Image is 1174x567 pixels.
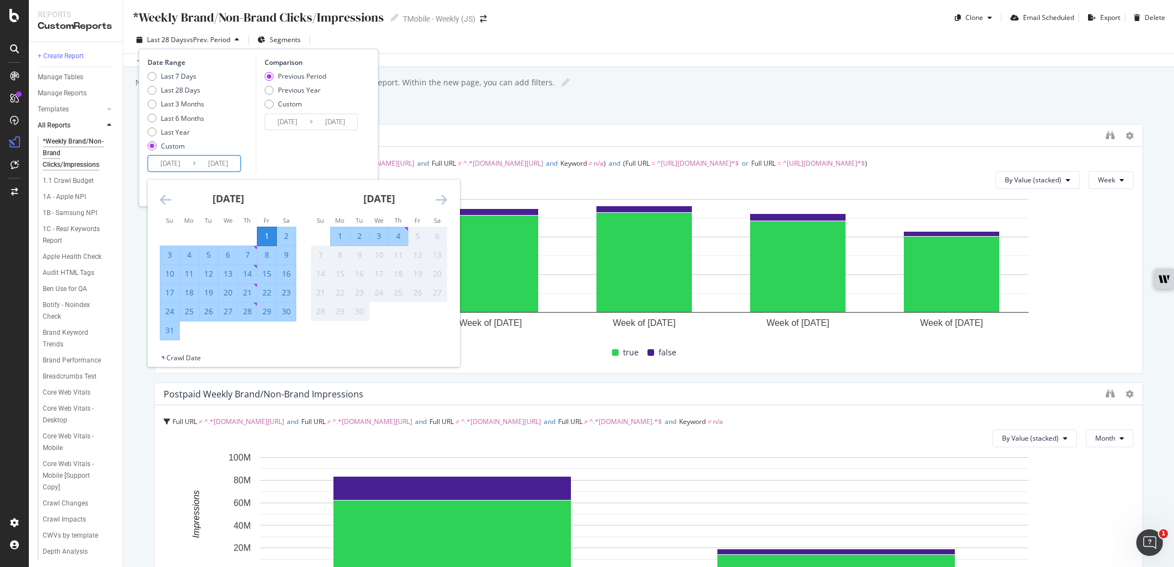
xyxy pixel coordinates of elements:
[679,417,706,426] span: Keyword
[43,371,115,382] a: Breadcrumbs Test
[1023,13,1074,22] div: Email Scheduled
[219,306,237,317] div: 27
[594,159,604,168] span: n/a
[1005,175,1061,185] span: By Value (stacked)
[134,77,555,88] div: Non-Brand is 'false.' Click the binoculars to look further into the report. Within the new page, ...
[38,88,115,99] a: Manage Reports
[415,417,427,426] span: and
[408,227,428,246] td: Selected as end date. Friday, September 5, 2025
[327,417,331,426] span: ≠
[434,216,441,224] small: Sa
[742,159,748,168] span: or
[265,99,326,109] div: Custom
[277,227,296,246] td: Selected. Saturday, August 2, 2025
[1098,175,1115,185] span: Week
[993,430,1077,447] button: By Value (stacked)
[265,114,310,130] input: Start Date
[257,283,277,302] td: Selected. Friday, August 22, 2025
[389,227,408,246] td: Selected. Thursday, September 4, 2025
[219,287,237,298] div: 20
[219,264,238,283] td: Selected. Wednesday, August 13, 2025
[38,104,104,115] a: Templates
[219,302,238,321] td: Selected. Wednesday, August 27, 2025
[313,114,357,130] input: End Date
[199,417,203,426] span: ≠
[429,417,454,426] span: Full URL
[161,114,204,123] div: Last 6 Months
[148,58,253,67] div: Date Range
[43,267,94,279] div: Audit HTML Tags
[1106,389,1115,398] div: binoculars
[965,13,983,22] div: Clone
[544,417,555,426] span: and
[166,216,173,224] small: Su
[38,50,84,62] div: + Create Report
[589,159,593,168] span: ≠
[707,417,711,426] span: ≠
[234,543,251,553] text: 20M
[257,231,276,242] div: 1
[389,268,408,279] div: 18
[394,216,402,224] small: Th
[370,287,388,298] div: 24
[370,249,388,260] div: 10
[408,283,428,302] td: Not available. Friday, September 26, 2025
[257,249,276,260] div: 8
[43,387,90,399] div: Core Web Vitals
[428,264,447,283] td: Not available. Saturday, September 20, 2025
[43,223,106,247] div: 1C - Real Keywords Report
[414,216,421,224] small: Fr
[43,299,105,323] div: Botify - Noindex Check
[264,216,270,224] small: Fr
[389,287,408,298] div: 25
[199,249,218,260] div: 5
[43,387,115,399] a: Core Web Vitals
[164,193,1125,335] svg: A chart.
[370,283,389,302] td: Not available. Wednesday, September 24, 2025
[350,227,370,246] td: Selected. Tuesday, September 2, 2025
[160,268,179,279] div: 10
[219,246,238,264] td: Selected. Wednesday, August 6, 2025
[432,159,456,168] span: Full URL
[132,31,244,49] button: Last 28 DaysvsPrev. Period
[287,417,298,426] span: and
[244,216,251,224] small: Th
[43,283,115,295] a: Ben Use for QA
[370,227,389,246] td: Selected. Wednesday, September 3, 2025
[356,216,363,224] small: Tu
[277,306,296,317] div: 30
[428,287,447,298] div: 27
[180,302,199,321] td: Selected. Monday, August 25, 2025
[257,264,277,283] td: Selected. Friday, August 15, 2025
[199,306,218,317] div: 26
[43,530,115,542] a: CWVs by template
[1106,131,1115,140] div: binoculars
[234,476,251,485] text: 80M
[350,249,369,260] div: 9
[408,268,427,279] div: 19
[277,287,296,298] div: 23
[161,141,185,151] div: Custom
[186,35,230,44] span: vs Prev. Period
[164,389,363,400] div: Postpaid Weekly Brand/non-brand Impressions
[148,114,204,123] div: Last 6 Months
[43,431,115,454] a: Core Web Vitals - Mobile
[43,498,115,509] a: Crawl Changes
[257,227,277,246] td: Selected as start date. Friday, August 1, 2025
[38,71,83,83] div: Manage Tables
[1136,529,1163,556] iframe: Intercom live chat
[160,283,180,302] td: Selected. Sunday, August 17, 2025
[238,246,257,264] td: Selected. Thursday, August 7, 2025
[311,264,331,283] td: Not available. Sunday, September 14, 2025
[38,120,104,131] a: All Reports
[331,231,350,242] div: 1
[253,31,305,49] button: Segments
[43,136,115,171] a: *Weekly Brand/Non-Brand Clicks/Impressions
[350,246,370,264] td: Not available. Tuesday, September 9, 2025
[311,246,331,264] td: Not available. Sunday, September 7, 2025
[38,20,114,33] div: CustomReports
[148,127,204,137] div: Last Year
[257,287,276,298] div: 22
[257,302,277,321] td: Selected. Friday, August 29, 2025
[132,9,384,26] div: *Weekly Brand/Non-Brand Clicks/Impressions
